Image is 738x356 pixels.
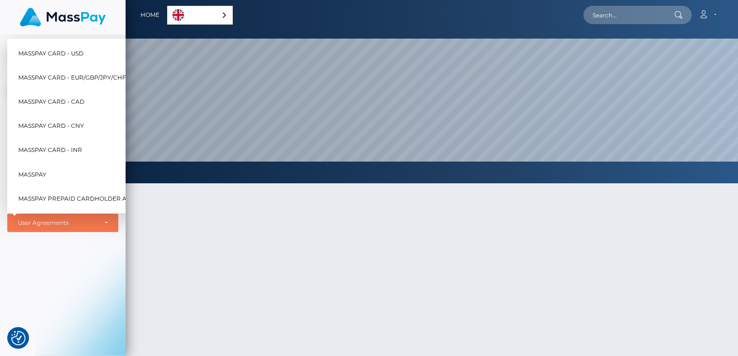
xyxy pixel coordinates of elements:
div: User Agreements [18,219,97,227]
button: User Agreements [7,214,118,232]
span: MassPay Card - CNY [18,120,84,132]
span: MassPay [18,168,46,180]
span: MassPay Card - INR [18,144,82,156]
div: Language [167,6,233,25]
a: Home [141,5,159,25]
span: MassPay Card - EUR/GBP/JPY/CHF/AUD [18,71,141,84]
span: MassPay Card - CAD [18,96,85,108]
button: Consent Preferences [11,331,26,345]
span: MassPay Prepaid Cardholder Agreement [18,192,160,205]
img: MassPay [20,8,106,27]
img: Revisit consent button [11,331,26,345]
a: English [168,6,232,24]
span: MassPay Card - USD [18,47,84,59]
input: Search... [583,6,674,24]
aside: Language selected: English [167,6,233,25]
